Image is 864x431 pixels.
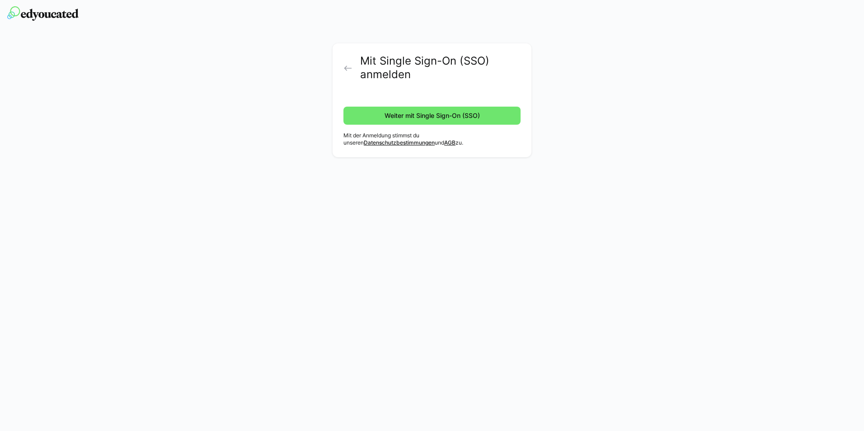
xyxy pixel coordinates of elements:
a: AGB [444,139,455,146]
a: Datenschutzbestimmungen [364,139,435,146]
img: edyoucated [7,6,79,21]
span: Weiter mit Single Sign-On (SSO) [383,111,481,120]
h2: Mit Single Sign-On (SSO) anmelden [360,54,521,81]
p: Mit der Anmeldung stimmst du unseren und zu. [343,132,521,146]
button: Weiter mit Single Sign-On (SSO) [343,107,521,125]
